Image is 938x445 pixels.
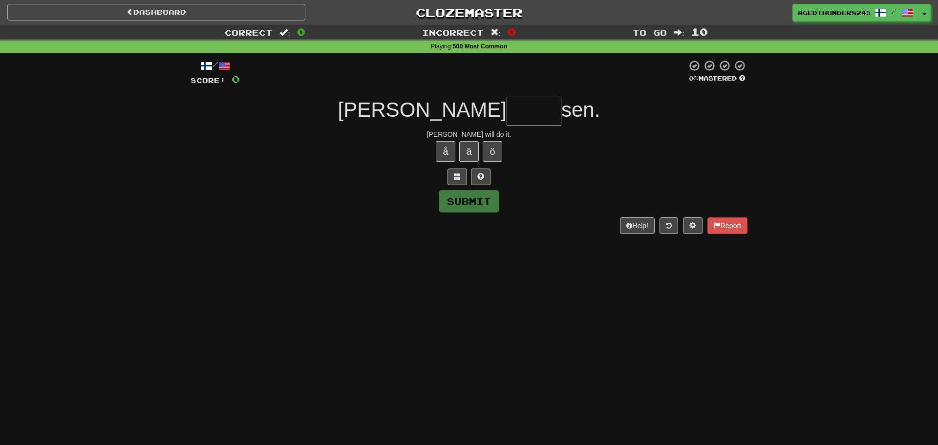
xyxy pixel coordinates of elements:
[691,26,708,38] span: 10
[508,26,516,38] span: 0
[191,76,226,85] span: Score:
[297,26,305,38] span: 0
[674,28,684,37] span: :
[7,4,305,21] a: Dashboard
[448,169,467,185] button: Switch sentence to multiple choice alt+p
[561,98,600,121] span: sen.
[279,28,290,37] span: :
[439,190,499,212] button: Submit
[452,43,507,50] strong: 500 Most Common
[483,141,502,162] button: ö
[422,27,484,37] span: Incorrect
[191,60,240,72] div: /
[191,129,747,139] div: [PERSON_NAME] will do it.
[798,8,870,17] span: AgedThunder8245
[459,141,479,162] button: ä
[232,73,240,85] span: 0
[792,4,918,21] a: AgedThunder8245 /
[633,27,667,37] span: To go
[338,98,507,121] span: [PERSON_NAME]
[225,27,273,37] span: Correct
[320,4,618,21] a: Clozemaster
[471,169,490,185] button: Single letter hint - you only get 1 per sentence and score half the points! alt+h
[620,217,655,234] button: Help!
[687,74,747,83] div: Mastered
[660,217,678,234] button: Round history (alt+y)
[707,217,747,234] button: Report
[689,74,699,82] span: 0 %
[892,8,896,15] span: /
[490,28,501,37] span: :
[436,141,455,162] button: å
